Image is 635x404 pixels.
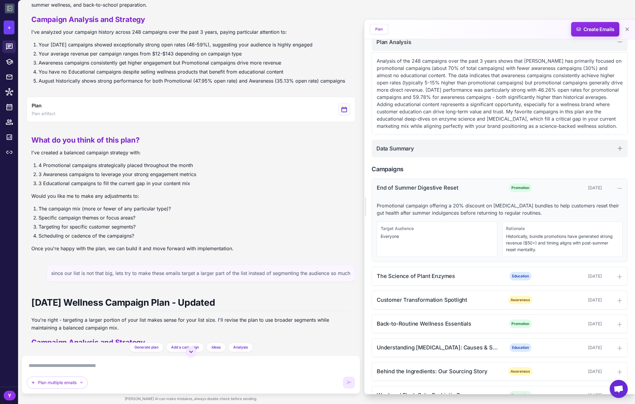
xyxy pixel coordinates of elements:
[39,41,351,49] li: Your [DATE] campaigns showed exceptionally strong open rates (46-59%), suggesting your audience i...
[31,28,351,36] p: I've analyzed your campaign history across 248 campaigns over the past 3 years, paying particular...
[39,161,234,169] li: 4 Promotional campaigns strategically placed throughout the month
[166,342,204,352] button: Add a campaign
[27,377,88,389] button: Plan multiple emails
[377,367,498,375] div: Behind the Ingredients: Our Sourcing Story
[39,214,234,222] li: Specific campaign themes or focus areas?
[509,320,532,328] span: Promotion
[377,391,498,399] div: Weekend Flash Sale: Probiotic Power
[39,77,351,85] li: August historically shows strong performance for both Promotional (47.95% open rate) and Awarenes...
[377,296,498,304] div: Customer Transformation Spotlight
[39,50,351,58] li: Your average revenue per campaign ranges from $12-$143 depending on campaign type
[171,345,199,350] span: Add a campaign
[212,345,221,350] span: Ideas
[31,245,234,252] p: Once you're happy with the plan, we can build it and move forward with implementation.
[377,202,623,216] p: Promotional campaign offering a 20% discount on [MEDICAL_DATA] bundles to help customers reset th...
[39,170,234,178] li: 3 Awareness campaigns to leverage your strong engagement metrics
[129,342,164,352] button: Generate plan
[381,225,493,232] div: Target Audience
[381,233,493,240] p: Everyone
[509,391,532,399] span: Promotion
[4,21,14,34] button: +
[377,343,498,352] div: Understanding [MEDICAL_DATA]: Causes & Solutions
[569,22,622,36] span: Create Emails
[134,345,159,350] span: Generate plan
[508,296,533,304] span: Awareness
[542,273,602,279] div: [DATE]
[542,368,602,375] div: [DATE]
[542,344,602,351] div: [DATE]
[510,343,531,352] span: Education
[32,102,41,109] span: Plan
[377,272,498,280] div: The Science of Plant Enzymes
[542,392,602,399] div: [DATE]
[4,391,16,400] div: Y
[31,192,234,200] p: Would you like me to make any adjustments to:
[31,296,351,311] h1: [DATE] Wellness Campaign Plan - Updated
[27,97,355,122] button: View generated Plan
[31,15,351,24] h2: Campaign Analysis and Strategy
[7,23,11,32] span: +
[39,68,351,76] li: You have no Educational campaigns despite selling wellness products that benefit from educational...
[376,144,414,153] h2: Data Summary
[31,316,351,332] p: You're right - targeting a larger portion of your list makes sense for your list size. I'll revis...
[571,22,619,36] button: Create Emails
[22,394,360,404] div: [PERSON_NAME] AI can make mistakes, always double check before sending.
[377,184,498,192] div: End of Summer Digestive Reset
[228,342,253,352] button: Analysis
[509,184,532,192] span: Promotion
[542,185,602,191] div: [DATE]
[32,110,55,117] span: Plan artifact
[377,320,498,328] div: Back-to-Routine Wellness Essentials
[31,338,351,347] h2: Campaign Analysis and Strategy
[39,223,234,231] li: Targeting for specific customer segments?
[206,342,226,352] button: Ideas
[31,135,234,145] h2: What do you think of this plan?
[610,380,628,398] a: Open chat
[39,179,234,187] li: 3 Educational campaigns to fill the current gap in your content mix
[233,345,248,350] span: Analysis
[506,225,619,232] div: Rationale
[39,205,234,213] li: The campaign mix (more or fewer of any particular type)?
[372,165,628,174] h2: Campaigns
[376,38,411,46] h2: Plan Analysis
[508,367,533,376] span: Awareness
[31,149,234,156] p: I've created a balanced campaign strategy with:
[377,57,623,130] p: Analysis of the 248 campaigns over the past 3 years shows that [PERSON_NAME] has primarily focuse...
[370,25,388,34] button: Plan
[46,264,355,282] div: since our list is not that big, lets try to make these emails target a larger part of the list in...
[506,233,619,253] p: Historically, bundle promotions have generated strong revenue ($50+) and timing aligns with post-...
[542,320,602,327] div: [DATE]
[39,232,234,240] li: Scheduling or cadence of the campaigns?
[39,59,351,67] li: Awareness campaigns consistently get higher engagement but Promotional campaigns drive more revenue
[542,297,602,303] div: [DATE]
[510,272,531,280] span: Education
